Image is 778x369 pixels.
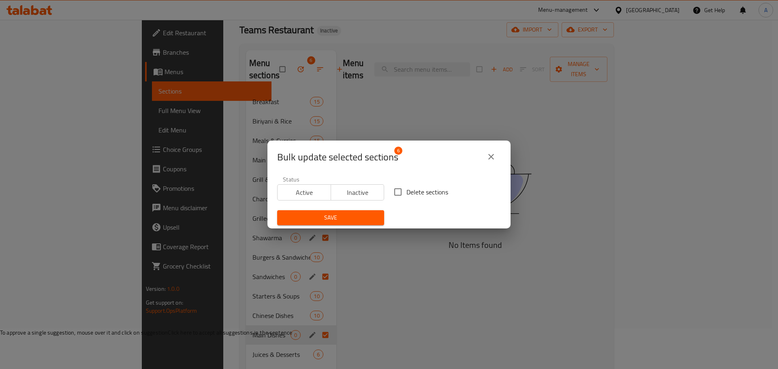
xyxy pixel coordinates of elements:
button: Inactive [331,184,385,200]
button: close [481,147,501,166]
span: Selected section count [277,151,398,164]
span: Inactive [334,187,381,198]
span: Active [281,187,328,198]
span: 6 [394,147,402,155]
span: Delete sections [406,187,448,197]
button: Active [277,184,331,200]
span: Save [284,213,378,223]
button: Save [277,210,384,225]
